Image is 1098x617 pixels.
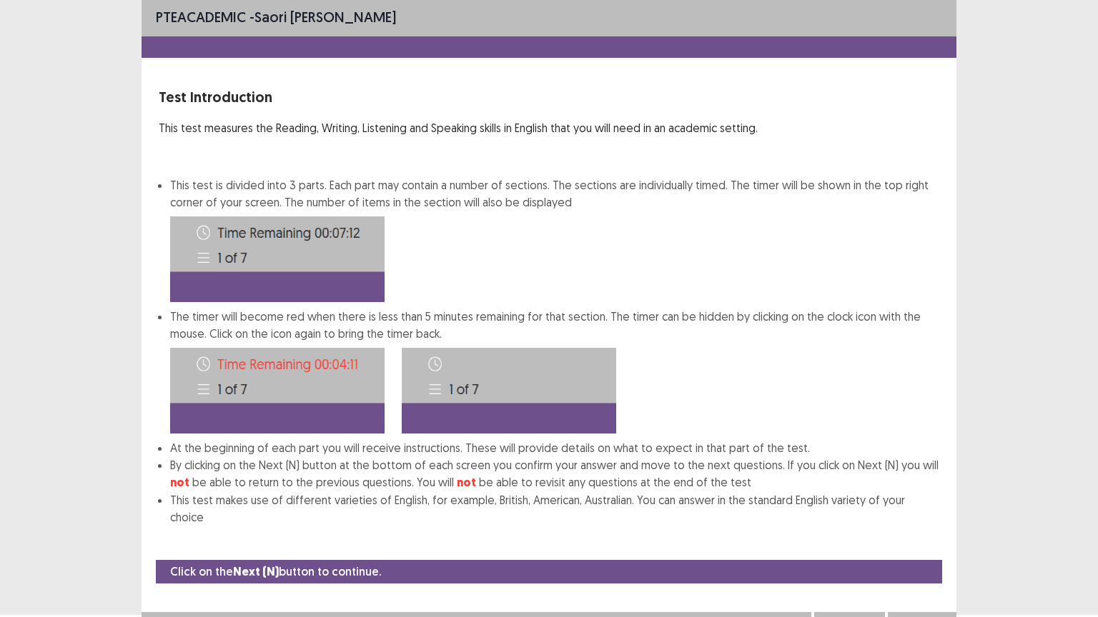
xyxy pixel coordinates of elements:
[170,216,385,302] img: Time-image
[170,491,939,526] li: This test makes use of different varieties of English, for example, British, American, Australian...
[159,86,939,108] p: Test Introduction
[170,563,381,581] p: Click on the button to continue.
[170,475,189,490] strong: not
[170,348,385,433] img: Time-image
[170,176,939,302] li: This test is divided into 3 parts. Each part may contain a number of sections. The sections are i...
[156,6,396,28] p: - Saori [PERSON_NAME]
[170,439,939,456] li: At the beginning of each part you will receive instructions. These will provide details on what t...
[156,8,246,26] span: PTE academic
[170,308,939,439] li: The timer will become red when there is less than 5 minutes remaining for that section. The timer...
[233,564,279,579] strong: Next (N)
[170,456,939,491] li: By clicking on the Next (N) button at the bottom of each screen you confirm your answer and move ...
[159,119,939,136] p: This test measures the Reading, Writing, Listening and Speaking skills in English that you will n...
[457,475,476,490] strong: not
[402,348,616,433] img: Time-image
